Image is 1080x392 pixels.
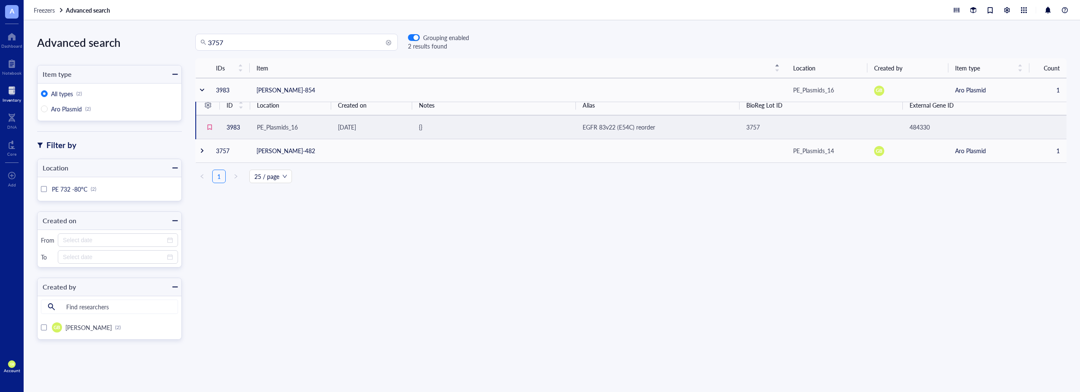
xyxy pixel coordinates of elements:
div: Created on [38,215,76,227]
div: DNA [7,124,17,130]
span: [PERSON_NAME] [65,323,112,332]
li: 1 [212,170,226,183]
button: right [229,170,243,183]
div: 2 results found [408,41,469,51]
input: Select date [63,252,165,262]
th: Alias [576,95,740,115]
div: Filter by [46,139,76,151]
span: {} [419,123,422,131]
td: 3757 [740,115,903,139]
a: 1 [213,170,225,183]
li: Previous Page [195,170,209,183]
span: GB [876,147,883,154]
div: Item type [38,68,72,80]
a: Freezers [34,6,64,14]
span: A [10,5,14,16]
span: right [233,174,238,179]
th: Item [250,58,786,78]
div: PE_Plasmids_16 [257,122,298,132]
div: PE_Plasmids_16 [793,85,834,95]
span: 3757 [746,123,760,131]
th: BioReg Lot ID [740,95,903,115]
th: Count [1029,58,1066,78]
span: Item [256,63,769,73]
div: To [41,253,54,261]
td: Aro Plasmid [948,139,1029,162]
td: 1 [1029,78,1066,102]
td: EGFR 83v22 (E54C) reorder [576,115,740,139]
div: Page Size [249,170,292,183]
div: PE_Plasmids_14 [793,146,834,155]
th: Created by [867,58,948,78]
th: ID [220,95,250,115]
div: (2) [91,186,96,192]
th: Item type [948,58,1029,78]
span: EGFR 83v22 (E54C) reorder [583,123,655,131]
td: [PERSON_NAME]-482 [250,139,786,162]
div: Grouping enabled [423,34,469,41]
td: 3757 [209,139,250,162]
td: 484330 [903,115,1066,139]
div: [DATE] [338,122,405,132]
th: Location [250,95,331,115]
div: Account [4,368,20,373]
span: left [200,174,205,179]
span: 484330 [910,123,930,131]
a: Inventory [3,84,21,103]
li: Next Page [229,170,243,183]
span: IDs [216,63,233,73]
div: Core [7,151,16,157]
div: Add [8,182,16,187]
div: Created by [38,281,76,293]
th: Location [786,58,867,78]
span: 25 / page [254,170,287,183]
a: Dashboard [1,30,22,49]
td: 3983 [220,115,250,139]
th: External Gene ID [903,95,1066,115]
th: Notes [412,95,576,115]
td: [PERSON_NAME]-854 [250,78,786,102]
td: {} [412,115,576,139]
div: Inventory [3,97,21,103]
span: ID [227,100,233,110]
td: 1 [1029,139,1066,162]
div: Location [38,162,68,174]
span: GB [10,362,13,366]
div: Notebook [2,70,22,76]
input: Select date [63,235,165,245]
a: Advanced search [66,6,112,14]
a: DNA [7,111,17,130]
span: Freezers [34,6,55,14]
div: Advanced search [37,34,182,51]
div: (2) [85,105,91,112]
div: (2) [115,324,121,331]
div: (2) [76,90,82,97]
span: GB [54,324,60,331]
div: Dashboard [1,43,22,49]
a: Notebook [2,57,22,76]
th: Created on [331,95,412,115]
th: IDs [209,58,250,78]
span: Item type [955,63,1012,73]
button: left [195,170,209,183]
span: PE 732 -80°C [52,185,87,193]
div: From [41,236,54,244]
a: Core [7,138,16,157]
span: All types [51,89,73,98]
span: GB [876,87,883,94]
span: Aro Plasmid [51,105,82,113]
td: 3983 [209,78,250,102]
td: Aro Plasmid [948,78,1029,102]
